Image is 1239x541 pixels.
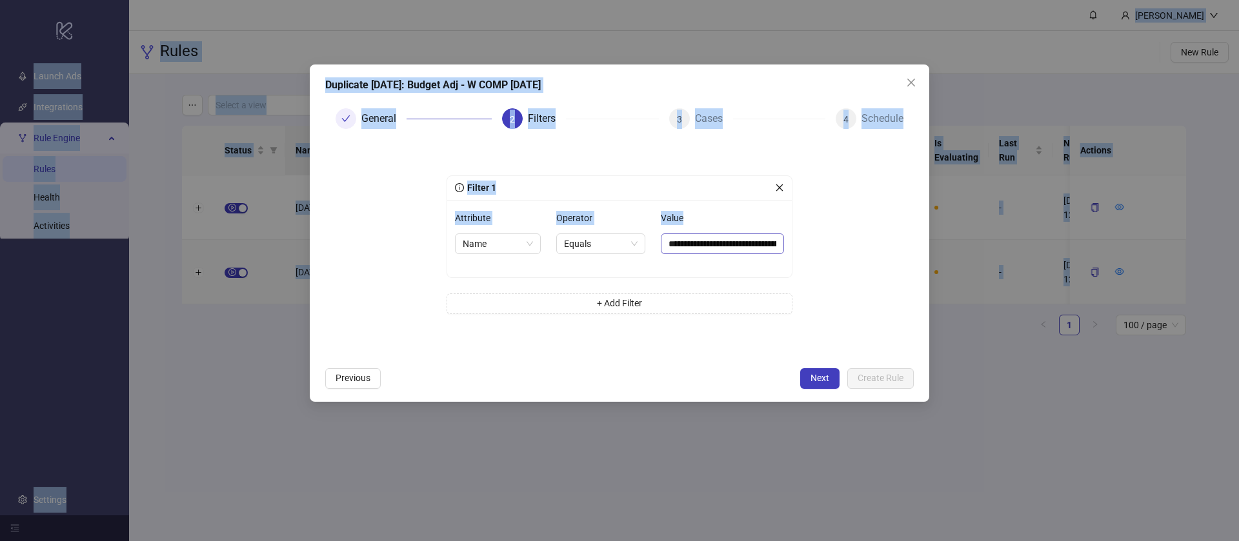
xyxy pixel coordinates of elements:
[843,114,849,124] span: 4
[325,77,914,93] div: Duplicate [DATE]: Budget Adj - W COMP [DATE]
[455,208,499,228] label: Attribute
[336,373,370,383] span: Previous
[661,233,784,254] input: Value
[901,72,922,93] button: Close
[861,108,903,129] div: Schedule
[341,114,350,123] span: check
[695,108,733,129] div: Cases
[847,368,914,389] button: Create Rule
[800,368,840,389] button: Next
[811,373,829,383] span: Next
[661,208,692,228] label: Value
[464,182,496,193] span: Filter 1
[556,208,601,228] label: Operator
[528,108,566,129] div: Filters
[597,298,642,308] span: + Add Filter
[455,183,464,192] span: info-circle
[677,114,682,124] span: 3
[510,114,515,124] span: 2
[447,293,792,314] button: + Add Filter
[775,183,784,192] span: close
[906,77,916,88] span: close
[463,234,533,253] span: Name
[325,368,381,389] button: Previous
[564,234,638,253] span: Equals
[361,108,407,129] div: General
